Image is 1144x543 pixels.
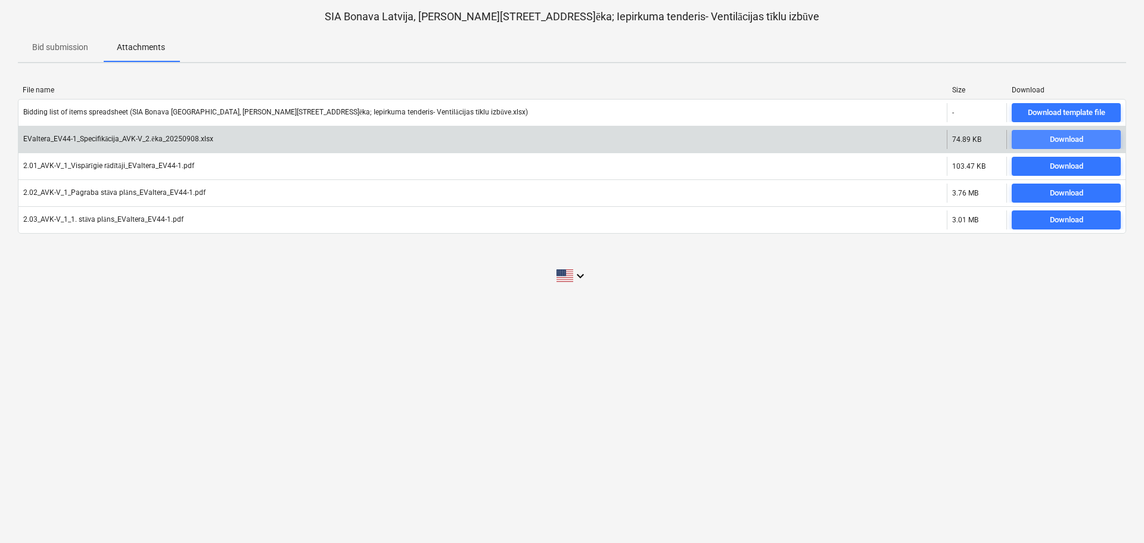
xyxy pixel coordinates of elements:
p: Attachments [117,41,165,54]
div: Download [1050,187,1083,200]
div: 3.76 MB [952,189,978,197]
div: Download [1012,86,1121,94]
div: Download template file [1028,106,1105,120]
button: Download template file [1012,103,1121,122]
div: 2.03_AVK-V_1_1. stāva plāns_EValtera_EV44-1.pdf [23,215,184,224]
button: Download [1012,210,1121,229]
button: Download [1012,157,1121,176]
div: 3.01 MB [952,216,978,224]
p: SIA Bonava Latvija, [PERSON_NAME][STREET_ADDRESS]ēka; Iepirkuma tenderis- Ventilācijas tīklu izbūve [18,10,1126,24]
i: keyboard_arrow_down [573,269,587,283]
button: Download [1012,184,1121,203]
div: 2.01_AVK-V_1_Vispārīgie rādītāji_EValtera_EV44-1.pdf [23,162,194,170]
div: - [952,108,954,117]
div: EValtera_EV44-1_Specifikācija_AVK-V_2.ēka_20250908.xlsx [23,135,213,144]
div: 103.47 KB [952,162,986,170]
div: Size [952,86,1002,94]
div: Download [1050,160,1083,173]
div: Download [1050,133,1083,147]
div: Bidding list of items spreadsheet (SIA Bonava [GEOGRAPHIC_DATA], [PERSON_NAME][STREET_ADDRESS]ēka... [23,108,528,117]
div: Download [1050,213,1083,227]
div: File name [23,86,943,94]
div: 74.89 KB [952,135,981,144]
div: 2.02_AVK-V_1_Pagraba stāva plāns_EValtera_EV44-1.pdf [23,188,206,197]
p: Bid submission [32,41,88,54]
button: Download [1012,130,1121,149]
